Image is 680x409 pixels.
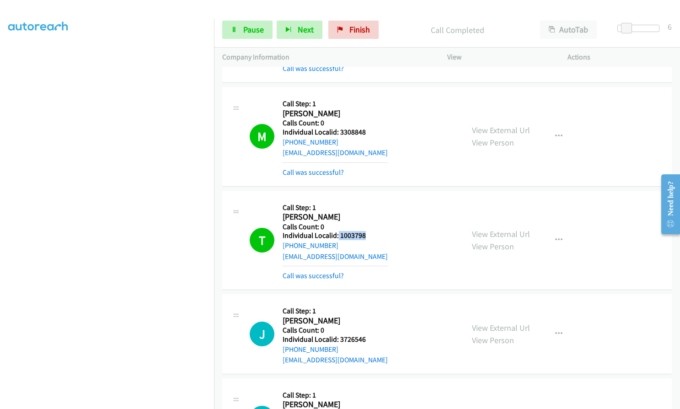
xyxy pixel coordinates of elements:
[568,52,672,63] p: Actions
[250,124,274,149] h1: M
[472,335,514,345] a: View Person
[391,24,524,36] p: Call Completed
[283,316,369,326] h2: [PERSON_NAME]
[283,241,338,250] a: [PHONE_NUMBER]
[283,345,338,354] a: [PHONE_NUMBER]
[222,21,273,39] a: Pause
[283,128,388,137] h5: Individual Localid: 3308848
[250,322,274,346] h1: J
[283,64,344,73] a: Call was successful?
[283,148,388,157] a: [EMAIL_ADDRESS][DOMAIN_NAME]
[472,137,514,148] a: View Person
[283,99,388,108] h5: Call Step: 1
[283,203,388,212] h5: Call Step: 1
[283,391,438,400] h5: Call Step: 1
[328,21,379,39] a: Finish
[283,212,369,222] h2: [PERSON_NAME]
[472,125,530,135] a: View External Url
[283,355,388,364] a: [EMAIL_ADDRESS][DOMAIN_NAME]
[283,326,388,335] h5: Calls Count: 0
[283,118,388,128] h5: Calls Count: 0
[283,168,344,177] a: Call was successful?
[349,24,370,35] span: Finish
[283,108,369,119] h2: [PERSON_NAME]
[668,21,672,33] div: 6
[283,252,388,261] a: [EMAIL_ADDRESS][DOMAIN_NAME]
[472,323,530,333] a: View External Url
[250,228,274,253] h1: T
[653,168,680,241] iframe: Resource Center
[472,229,530,239] a: View External Url
[298,24,314,35] span: Next
[283,222,388,231] h5: Calls Count: 0
[243,24,264,35] span: Pause
[472,241,514,252] a: View Person
[283,307,388,316] h5: Call Step: 1
[283,271,344,280] a: Call was successful?
[283,335,388,344] h5: Individual Localid: 3726546
[283,138,338,146] a: [PHONE_NUMBER]
[283,231,388,240] h5: Individual Localid: 1003798
[447,52,551,63] p: View
[222,52,431,63] p: Company Information
[540,21,597,39] button: AutoTab
[277,21,322,39] button: Next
